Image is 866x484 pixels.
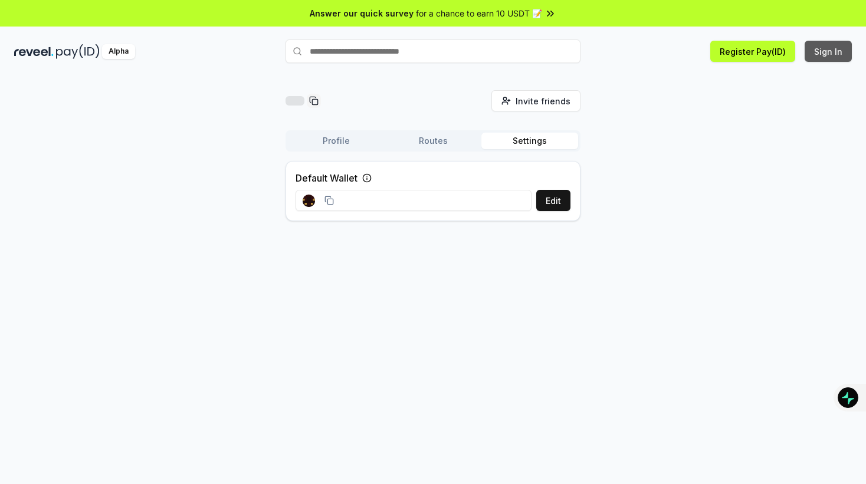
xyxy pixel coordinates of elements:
button: Sign In [805,41,852,62]
button: Settings [481,133,578,149]
label: Default Wallet [296,171,357,185]
span: for a chance to earn 10 USDT 📝 [416,7,542,19]
img: pay_id [56,44,100,59]
button: Register Pay(ID) [710,41,795,62]
button: Routes [385,133,481,149]
span: Invite friends [516,95,570,107]
img: reveel_dark [14,44,54,59]
button: Profile [288,133,385,149]
div: Alpha [102,44,135,59]
span: Answer our quick survey [310,7,414,19]
button: Edit [536,190,570,211]
button: Invite friends [491,90,580,111]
